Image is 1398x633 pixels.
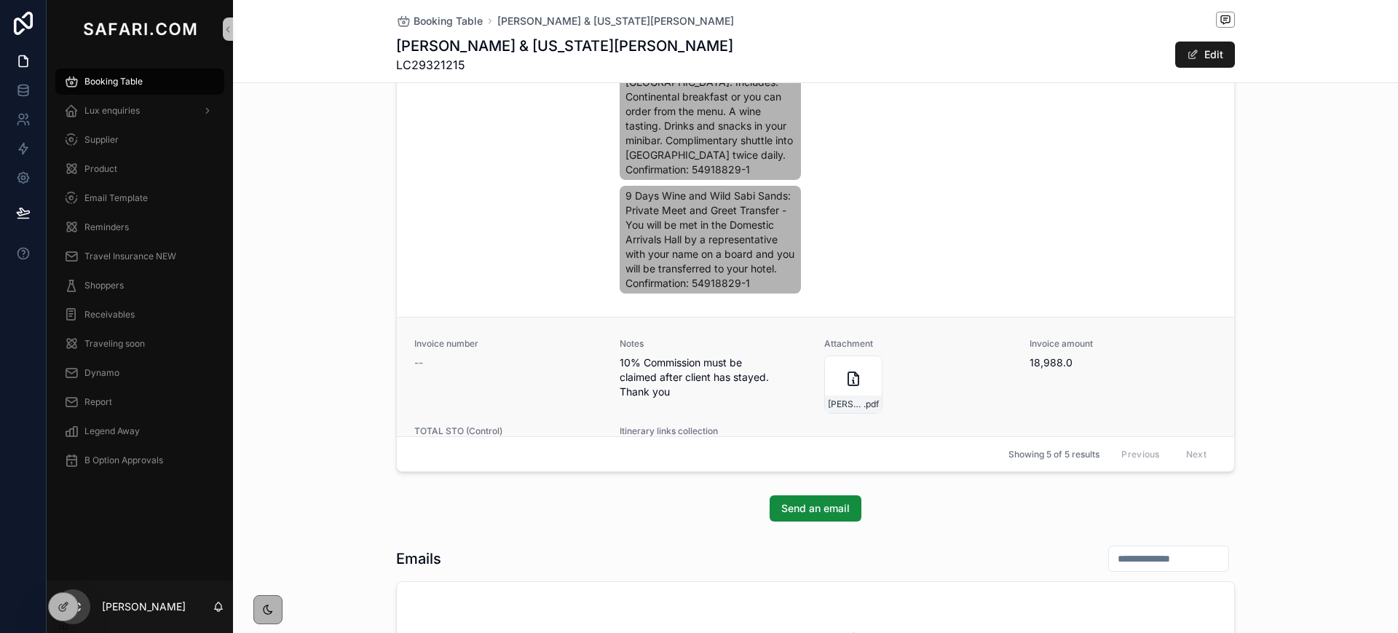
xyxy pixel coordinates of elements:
div: scrollable content [47,58,233,492]
a: Shoppers [55,272,224,299]
span: Lux enquiries [84,105,140,117]
a: Legend Away [55,418,224,444]
button: Send an email [770,495,861,522]
span: 10% Commission must be claimed after client has stayed. Thank you [620,355,807,399]
span: Attachment [824,338,1012,350]
h1: [PERSON_NAME] & [US_STATE][PERSON_NAME] [396,36,733,56]
span: Travel Insurance NEW [84,251,176,262]
h1: Emails [396,549,441,569]
span: Receivables [84,309,135,321]
span: Traveling soon [84,338,145,350]
a: B Option Approvals [55,447,224,473]
span: Send an email [781,501,850,516]
span: TOTAL STO (Control) [414,425,602,437]
span: B Option Approvals [84,455,163,466]
button: Edit [1175,42,1235,68]
a: Dynamo [55,360,224,386]
a: Report [55,389,224,415]
span: Email Template [84,192,148,204]
span: Notes [620,338,807,350]
span: 18,988.0 [1030,355,1217,370]
span: Showing 5 of 5 results [1008,448,1099,460]
span: 9 Days Wine and Wild Sabi Sands: [GEOGRAPHIC_DATA][PERSON_NAME] - [GEOGRAPHIC_DATA]. Includes: Co... [625,31,796,177]
span: -- [414,355,423,370]
a: Traveling soon [55,331,224,357]
span: 9 Days Wine and Wild Sabi Sands: Private Meet and Greet Transfer - You will be met in the Domesti... [625,189,796,291]
span: Supplier [84,134,119,146]
a: Travel Insurance NEW [55,243,224,270]
a: Email Template [55,185,224,211]
span: [PERSON_NAME]-and-[US_STATE][PERSON_NAME]-31.05.2025-04.06.2025-(1)-RAD-RED [828,398,864,410]
a: Booking Table [55,68,224,95]
span: LC29321215 [396,56,733,74]
span: Invoice amount [1030,338,1217,350]
span: Legend Away [84,425,140,437]
span: .pdf [864,398,879,410]
a: Product [55,156,224,182]
a: Supplier [55,127,224,153]
span: Invoice number [414,338,602,350]
span: Dynamo [84,367,119,379]
a: Reminders [55,214,224,240]
span: Report [84,396,112,408]
span: Product [84,163,117,175]
p: [PERSON_NAME] [102,599,186,614]
a: Receivables [55,302,224,328]
a: Lux enquiries [55,98,224,124]
span: Booking Table [414,14,483,28]
span: Shoppers [84,280,124,291]
span: Booking Table [84,76,143,87]
span: Reminders [84,221,129,233]
img: App logo [80,17,200,41]
a: [PERSON_NAME] & [US_STATE][PERSON_NAME] [497,14,734,28]
span: Itinerary links collection [620,425,807,437]
a: 9 Days Wine and Wild Sabi Sands: Private Meet and Greet Transfer - You will be met in the Domesti... [620,186,802,294]
a: 9 Days Wine and Wild Sabi Sands: [GEOGRAPHIC_DATA][PERSON_NAME] - [GEOGRAPHIC_DATA]. Includes: Co... [620,28,802,180]
a: Booking Table [396,14,483,28]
